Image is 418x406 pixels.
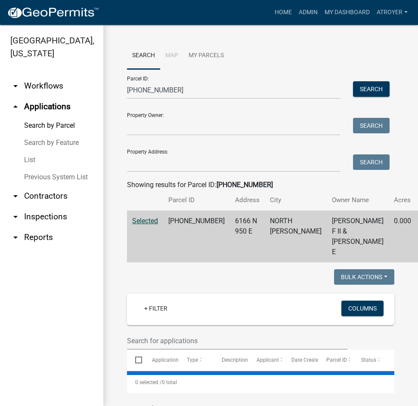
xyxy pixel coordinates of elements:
[137,301,174,316] a: + Filter
[361,357,376,363] span: Status
[291,357,322,363] span: Date Created
[318,350,353,370] datatable-header-cell: Parcel ID
[163,211,230,263] td: [PHONE_NUMBER]
[217,181,273,189] strong: [PHONE_NUMBER]
[163,190,230,210] th: Parcel ID
[127,372,394,393] div: 0 total
[248,350,283,370] datatable-header-cell: Applicant
[353,81,390,97] button: Search
[334,269,394,285] button: Bulk Actions
[214,350,248,370] datatable-header-cell: Description
[265,190,327,210] th: City
[127,180,394,190] div: Showing results for Parcel ID:
[353,154,390,170] button: Search
[132,217,158,225] a: Selected
[187,357,198,363] span: Type
[327,211,389,263] td: [PERSON_NAME] F II & [PERSON_NAME] E
[353,350,388,370] datatable-header-cell: Status
[127,350,143,370] datatable-header-cell: Select
[10,101,21,112] i: arrow_drop_up
[222,357,248,363] span: Description
[389,211,416,263] td: 0.000
[295,4,321,21] a: Admin
[10,232,21,243] i: arrow_drop_down
[373,4,411,21] a: atroyer
[10,212,21,222] i: arrow_drop_down
[183,42,229,70] a: My Parcels
[10,81,21,91] i: arrow_drop_down
[265,211,327,263] td: NORTH [PERSON_NAME]
[230,190,265,210] th: Address
[283,350,318,370] datatable-header-cell: Date Created
[127,42,160,70] a: Search
[152,357,199,363] span: Application Number
[341,301,384,316] button: Columns
[230,211,265,263] td: 6166 N 950 E
[353,118,390,133] button: Search
[321,4,373,21] a: My Dashboard
[271,4,295,21] a: Home
[127,332,347,350] input: Search for applications
[178,350,213,370] datatable-header-cell: Type
[389,190,416,210] th: Acres
[143,350,178,370] datatable-header-cell: Application Number
[135,379,162,385] span: 0 selected /
[326,357,347,363] span: Parcel ID
[257,357,279,363] span: Applicant
[10,191,21,201] i: arrow_drop_down
[327,190,389,210] th: Owner Name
